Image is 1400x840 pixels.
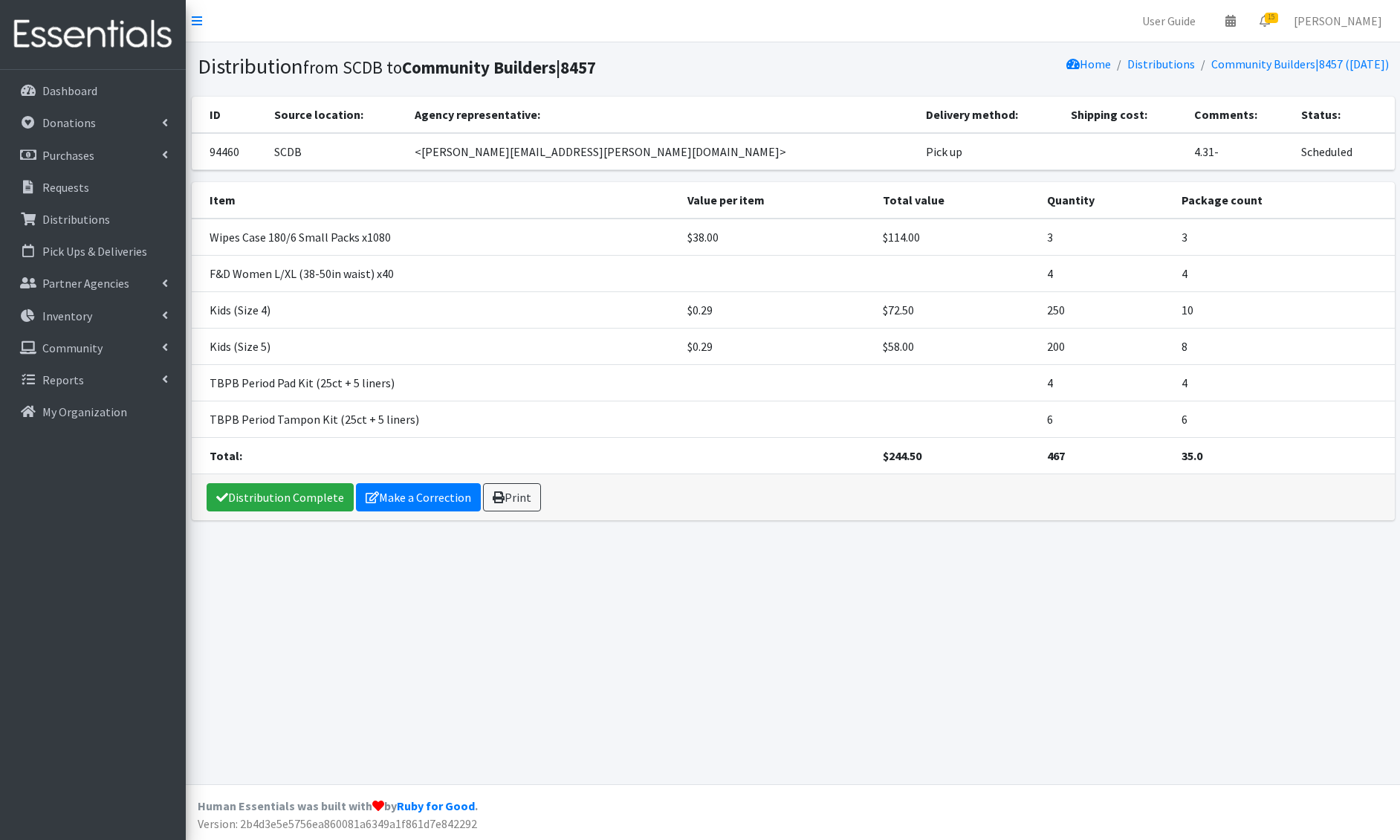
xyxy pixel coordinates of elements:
[6,301,180,331] a: Inventory
[1127,56,1195,71] a: Distributions
[198,798,478,813] strong: Human Essentials was built with by .
[1173,182,1395,219] th: Package count
[198,54,788,80] h1: Distribution
[397,798,475,813] a: Ruby for Good
[6,140,180,170] a: Purchases
[1130,6,1208,36] a: User Guide
[42,244,147,259] p: Pick Ups & Deliveries
[402,56,596,78] b: Community Builders|8457
[874,219,1037,256] td: $114.00
[192,97,266,133] th: ID
[1038,182,1173,219] th: Quantity
[6,333,180,363] a: Community
[1062,97,1186,133] th: Shipping cost:
[1282,6,1394,36] a: [PERSON_NAME]
[192,328,678,364] td: Kids (Size 5)
[42,308,92,323] p: Inventory
[192,182,678,219] th: Item
[1047,448,1065,463] strong: 467
[6,108,180,138] a: Donations
[210,448,242,463] strong: Total:
[6,172,180,202] a: Requests
[6,236,180,266] a: Pick Ups & Deliveries
[406,133,917,170] td: <[PERSON_NAME][EMAIL_ADDRESS][PERSON_NAME][DOMAIN_NAME]>
[42,340,103,355] p: Community
[1173,255,1395,291] td: 4
[192,291,678,328] td: Kids (Size 4)
[6,10,180,59] img: HumanEssentials
[1185,133,1292,170] td: 4.31-
[6,204,180,234] a: Distributions
[1038,219,1173,256] td: 3
[42,148,94,163] p: Purchases
[883,448,921,463] strong: $244.50
[874,182,1037,219] th: Total value
[1173,219,1395,256] td: 3
[483,483,541,511] a: Print
[6,365,180,395] a: Reports
[1182,448,1202,463] strong: 35.0
[1038,328,1173,364] td: 200
[42,83,97,98] p: Dashboard
[1173,364,1395,401] td: 4
[1173,291,1395,328] td: 10
[192,255,678,291] td: F&D Women L/XL (38-50in waist) x40
[42,372,84,387] p: Reports
[6,397,180,427] a: My Organization
[1038,401,1173,437] td: 6
[678,328,875,364] td: $0.29
[6,268,180,298] a: Partner Agencies
[1292,97,1395,133] th: Status:
[1038,291,1173,328] td: 250
[678,182,875,219] th: Value per item
[6,76,180,106] a: Dashboard
[678,219,875,256] td: $38.00
[1211,56,1389,71] a: Community Builders|8457 ([DATE])
[198,816,477,831] span: Version: 2b4d3e5e5756ea860081a6349a1f861d7e842292
[42,115,96,130] p: Donations
[265,133,406,170] td: SCDB
[1173,328,1395,364] td: 8
[1292,133,1395,170] td: Scheduled
[42,404,127,419] p: My Organization
[42,276,129,291] p: Partner Agencies
[356,483,481,511] a: Make a Correction
[303,56,596,78] small: from SCDB to
[678,291,875,328] td: $0.29
[1248,6,1282,36] a: 15
[1038,255,1173,291] td: 4
[265,97,406,133] th: Source location:
[1265,13,1278,23] span: 15
[874,328,1037,364] td: $58.00
[874,291,1037,328] td: $72.50
[1066,56,1111,71] a: Home
[917,97,1061,133] th: Delivery method:
[406,97,917,133] th: Agency representative:
[917,133,1061,170] td: Pick up
[192,133,266,170] td: 94460
[192,401,678,437] td: TBPB Period Tampon Kit (25ct + 5 liners)
[192,219,678,256] td: Wipes Case 180/6 Small Packs x1080
[207,483,354,511] a: Distribution Complete
[1038,364,1173,401] td: 4
[42,212,110,227] p: Distributions
[192,364,678,401] td: TBPB Period Pad Kit (25ct + 5 liners)
[1173,401,1395,437] td: 6
[1185,97,1292,133] th: Comments:
[42,180,89,195] p: Requests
